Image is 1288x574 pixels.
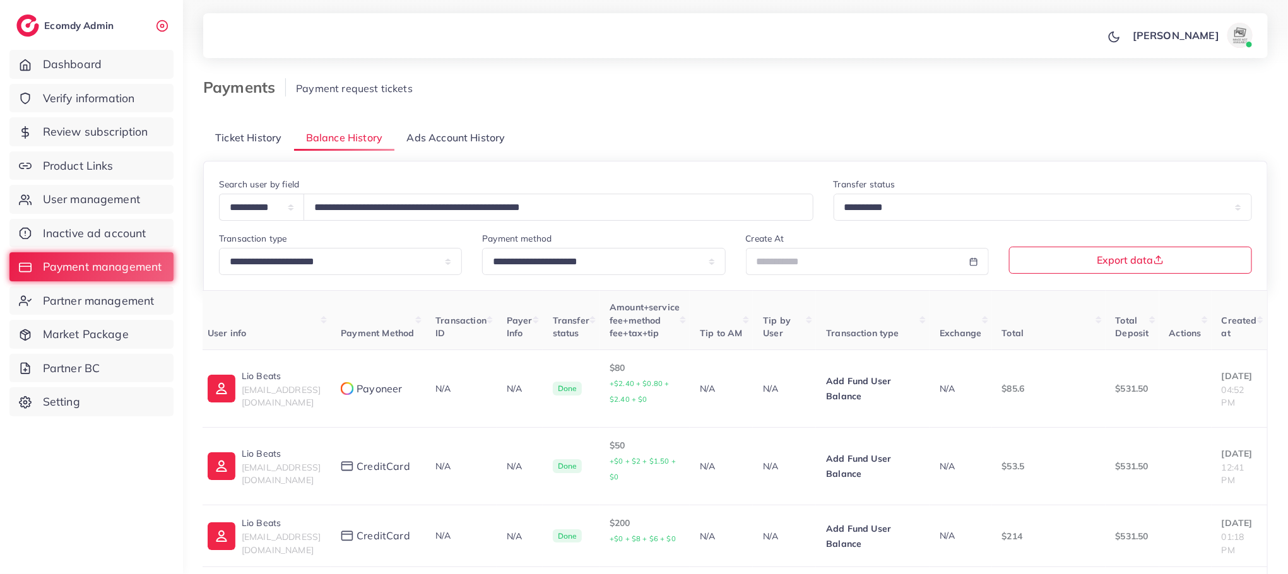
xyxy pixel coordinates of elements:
[242,368,321,384] p: Lio Beats
[435,530,451,541] span: N/A
[826,521,919,551] p: Add Fund User Balance
[435,383,451,394] span: N/A
[9,151,174,180] a: Product Links
[610,457,676,481] small: +$0 + $2 + $1.50 + $0
[242,462,321,486] span: [EMAIL_ADDRESS][DOMAIN_NAME]
[357,459,410,474] span: creditCard
[9,84,174,113] a: Verify information
[242,531,321,555] span: [EMAIL_ADDRESS][DOMAIN_NAME]
[1002,381,1096,396] p: $85.6
[296,82,413,95] span: Payment request tickets
[407,131,505,145] span: Ads Account History
[208,375,235,402] img: ic-user-info.36bf1079.svg
[826,373,919,404] p: Add Fund User Balance
[826,451,919,481] p: Add Fund User Balance
[219,178,299,190] label: Search user by field
[553,459,582,473] span: Done
[940,530,955,541] span: N/A
[208,452,235,480] img: ic-user-info.36bf1079.svg
[553,315,589,339] span: Transfer status
[9,354,174,383] a: Partner BC
[700,529,743,544] p: N/A
[700,459,743,474] p: N/A
[9,185,174,214] a: User management
[43,394,80,410] span: Setting
[43,225,146,242] span: Inactive ad account
[1169,327,1202,339] span: Actions
[43,293,155,309] span: Partner management
[482,232,552,245] label: Payment method
[507,529,533,544] p: N/A
[1009,247,1252,274] button: Export data
[1222,531,1244,555] span: 01:18 PM
[1097,255,1164,265] span: Export data
[1126,23,1258,48] a: [PERSON_NAME]avatar
[507,381,533,396] p: N/A
[1116,381,1149,396] p: $531.50
[610,302,680,339] span: Amount+service fee+method fee+tax+tip
[1002,529,1096,544] p: $214
[43,326,129,343] span: Market Package
[208,522,235,550] img: ic-user-info.36bf1079.svg
[1133,28,1219,43] p: [PERSON_NAME]
[9,286,174,315] a: Partner management
[1116,459,1149,474] p: $531.50
[341,382,353,395] img: payment
[203,78,286,97] h3: Payments
[43,90,135,107] span: Verify information
[341,327,414,339] span: Payment Method
[357,382,402,396] span: Payoneer
[763,529,806,544] p: N/A
[1222,368,1257,384] p: [DATE]
[700,327,742,339] span: Tip to AM
[43,158,114,174] span: Product Links
[834,178,895,190] label: Transfer status
[215,131,281,145] span: Ticket History
[1002,459,1096,474] p: $53.5
[219,232,287,245] label: Transaction type
[610,534,676,543] small: +$0 + $8 + $6 + $0
[306,131,382,145] span: Balance History
[940,460,955,472] span: N/A
[553,529,582,543] span: Done
[746,232,784,245] label: Create At
[1116,529,1149,544] p: $531.50
[43,259,162,275] span: Payment management
[435,460,451,472] span: N/A
[1222,462,1244,486] span: 12:41 PM
[763,381,806,396] p: N/A
[44,20,117,32] h2: Ecomdy Admin
[242,384,321,408] span: [EMAIL_ADDRESS][DOMAIN_NAME]
[610,379,670,404] small: +$2.40 + $0.80 + $2.40 + $0
[341,461,353,472] img: payment
[1222,446,1257,461] p: [DATE]
[9,219,174,248] a: Inactive ad account
[940,327,981,339] span: Exchange
[208,327,246,339] span: User info
[1222,315,1257,339] span: Created at
[242,515,321,530] p: Lio Beats
[9,50,174,79] a: Dashboard
[9,387,174,416] a: Setting
[553,382,582,395] span: Done
[43,56,102,73] span: Dashboard
[1222,384,1244,408] span: 04:52 PM
[43,360,100,377] span: Partner BC
[940,383,955,394] span: N/A
[610,438,680,484] p: $50
[1116,315,1149,339] span: Total Deposit
[43,124,148,140] span: Review subscription
[1227,23,1253,48] img: avatar
[9,117,174,146] a: Review subscription
[435,315,487,339] span: Transaction ID
[1222,515,1257,530] p: [DATE]
[43,191,140,208] span: User management
[763,459,806,474] p: N/A
[507,459,533,474] p: N/A
[341,530,353,541] img: payment
[610,360,680,407] p: $80
[242,446,321,461] p: Lio Beats
[610,515,680,546] p: $200
[507,315,533,339] span: Payer Info
[9,320,174,349] a: Market Package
